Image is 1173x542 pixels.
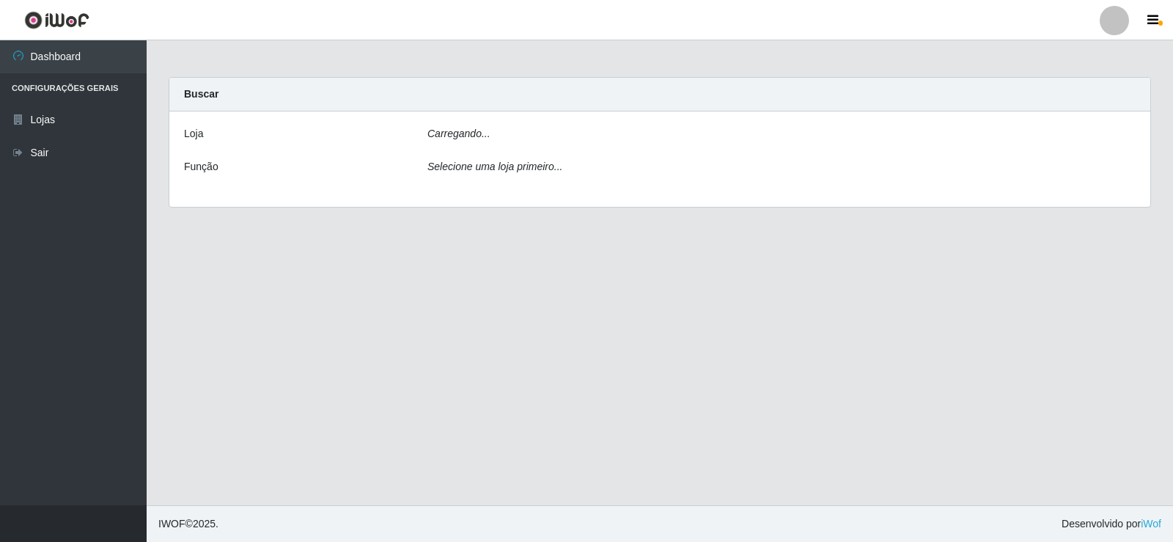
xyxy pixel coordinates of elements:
[184,88,218,100] strong: Buscar
[24,11,89,29] img: CoreUI Logo
[1141,518,1161,530] a: iWof
[1062,516,1161,532] span: Desenvolvido por
[158,516,218,532] span: © 2025 .
[158,518,185,530] span: IWOF
[184,126,203,142] label: Loja
[184,159,218,175] label: Função
[427,128,490,139] i: Carregando...
[427,161,562,172] i: Selecione uma loja primeiro...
